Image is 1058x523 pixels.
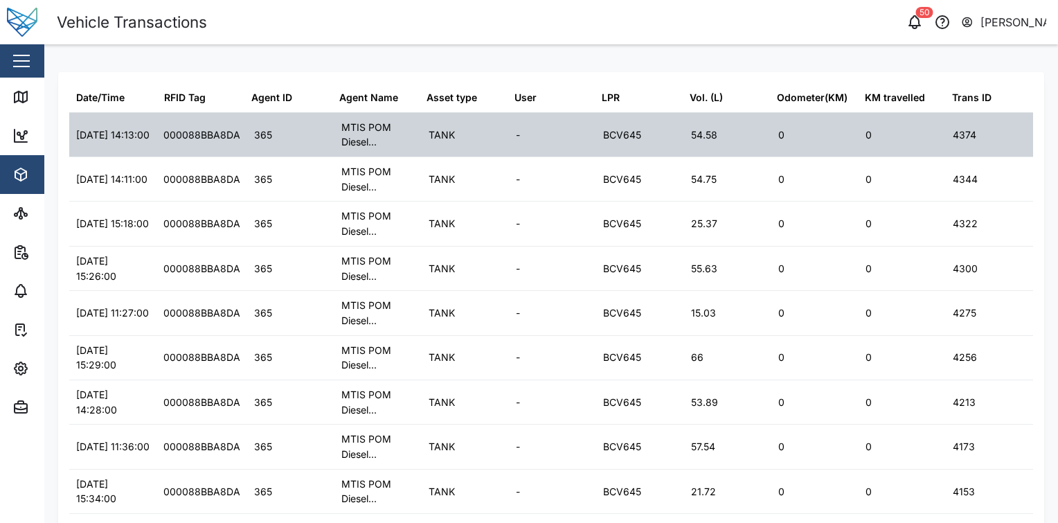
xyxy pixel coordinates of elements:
div: [DATE] 15:34:00 [76,477,150,506]
div: 57.54 [691,439,715,454]
div: 0 [866,439,872,454]
div: 000088BBA8DA [163,484,240,499]
div: [DATE] 15:18:00 [76,216,149,231]
div: 365 [254,350,272,365]
div: 25.37 [691,216,717,231]
div: Vehicle Transactions [57,10,207,35]
div: - [516,395,520,410]
div: 000088BBA8DA [163,261,240,276]
div: [DATE] 11:36:00 [76,439,150,454]
div: 0 [866,261,872,276]
div: 0 [866,395,872,410]
div: 000088BBA8DA [163,127,240,143]
div: Reports [36,245,83,260]
div: 0 [778,261,784,276]
div: MTIS POM Diesel... [341,254,415,283]
div: TANK [429,172,455,187]
div: Date/Time [76,90,125,105]
div: TANK [429,216,455,231]
div: - [516,484,520,499]
div: 0 [778,305,784,321]
div: 54.58 [691,127,717,143]
div: [DATE] 14:11:00 [76,172,147,187]
div: [DATE] 14:13:00 [76,127,150,143]
div: 4213 [953,395,976,410]
div: Admin [36,400,77,415]
div: 4300 [953,261,978,276]
img: Main Logo [7,7,37,37]
div: 15.03 [691,305,716,321]
div: MTIS POM Diesel... [341,387,415,417]
div: Trans ID [952,90,992,105]
div: MTIS POM Diesel... [341,120,415,150]
div: TANK [429,439,455,454]
div: BCV645 [603,261,641,276]
div: 0 [778,216,784,231]
div: 4153 [953,484,975,499]
div: [PERSON_NAME] [980,14,1047,31]
div: 53.89 [691,395,718,410]
div: BCV645 [603,350,641,365]
div: TANK [429,350,455,365]
div: TANK [429,305,455,321]
button: [PERSON_NAME] [960,12,1047,32]
div: MTIS POM Diesel... [341,209,415,238]
div: BCV645 [603,216,641,231]
div: Assets [36,167,79,182]
div: 365 [254,216,272,231]
div: MTIS POM Diesel... [341,477,415,506]
div: 0 [866,350,872,365]
div: 4173 [953,439,975,454]
div: BCV645 [603,127,641,143]
div: - [516,127,520,143]
div: MTIS POM Diesel... [341,343,415,373]
div: TANK [429,395,455,410]
div: 50 [916,7,933,18]
div: Tasks [36,322,74,337]
div: MTIS POM Diesel... [341,164,415,194]
div: - [516,261,520,276]
div: 0 [778,127,784,143]
div: Alarms [36,283,79,299]
div: TANK [429,127,455,143]
div: TANK [429,261,455,276]
div: 365 [254,439,272,454]
div: BCV645 [603,484,641,499]
div: BCV645 [603,439,641,454]
div: - [516,216,520,231]
div: 365 [254,395,272,410]
div: 000088BBA8DA [163,172,240,187]
div: [DATE] 14:28:00 [76,387,150,417]
div: 0 [778,439,784,454]
div: 0 [778,350,784,365]
div: 0 [866,484,872,499]
div: 0 [778,484,784,499]
div: 0 [866,216,872,231]
div: TANK [429,484,455,499]
div: 365 [254,127,272,143]
div: 4374 [953,127,976,143]
div: Asset type [427,90,477,105]
div: 000088BBA8DA [163,216,240,231]
div: - [516,172,520,187]
div: Agent ID [251,90,292,105]
div: RFID Tag [164,90,206,105]
div: Sites [36,206,69,221]
div: 000088BBA8DA [163,350,240,365]
div: Agent Name [339,90,398,105]
div: BCV645 [603,172,641,187]
div: User [514,90,537,105]
div: 0 [866,127,872,143]
div: BCV645 [603,305,641,321]
div: 4344 [953,172,978,187]
div: 4322 [953,216,978,231]
div: LPR [602,90,620,105]
div: 365 [254,172,272,187]
div: 66 [691,350,703,365]
div: 4256 [953,350,977,365]
div: Settings [36,361,85,376]
div: - [516,439,520,454]
div: 365 [254,261,272,276]
div: [DATE] 11:27:00 [76,305,149,321]
div: 0 [778,395,784,410]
